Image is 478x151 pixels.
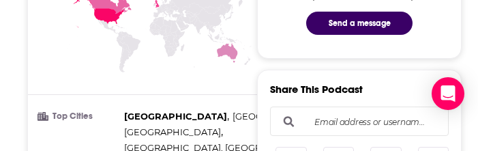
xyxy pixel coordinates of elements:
div: Search followers [270,107,449,136]
h3: Top Cities [39,112,119,121]
span: , [233,109,331,124]
input: Email address or username... [282,107,437,136]
span: [GEOGRAPHIC_DATA] [233,111,329,122]
div: Open Intercom Messenger [432,77,464,110]
span: [GEOGRAPHIC_DATA] [124,126,221,137]
span: [GEOGRAPHIC_DATA] [124,111,227,122]
span: , [124,124,223,140]
h3: Share This Podcast [270,83,363,96]
button: Send a message [306,12,413,35]
span: , [124,109,229,124]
